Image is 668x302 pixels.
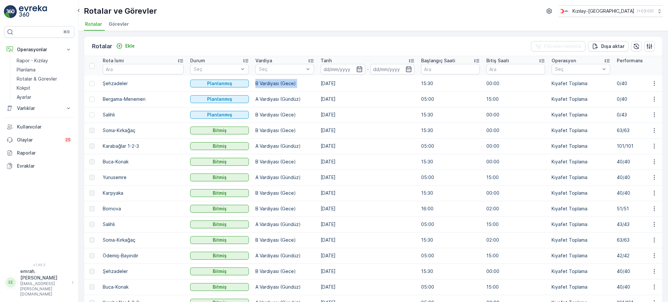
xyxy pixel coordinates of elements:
[418,248,483,264] td: 05:00
[99,107,187,123] td: Salihli
[486,64,545,74] input: Ara
[17,76,57,82] p: Rotalar & Görevler
[548,232,614,248] td: Kıyafet Toplama
[418,201,483,217] td: 16:00
[89,112,95,117] div: Toggle Row Selected
[89,253,95,258] div: Toggle Row Selected
[483,154,548,170] td: 00:00
[89,143,95,149] div: Toggle Row Selected
[418,91,483,107] td: 05:00
[20,268,68,281] p: emrah.[PERSON_NAME]
[17,85,30,91] p: Kokpit
[99,138,187,154] td: Karabağlar 1-2-3
[190,127,249,134] button: Bitmiş
[483,185,548,201] td: 00:00
[418,154,483,170] td: 15:30
[252,264,317,279] td: B Vardiyası (Gece)
[317,264,418,279] td: [DATE]
[548,138,614,154] td: Kıyafet Toplama
[317,107,418,123] td: [DATE]
[17,57,48,64] p: Rapor - Kızılay
[89,175,95,180] div: Toggle Row Selected
[17,94,31,100] p: Ayarlar
[4,133,74,146] a: Olaylar25
[544,43,582,50] p: Filtreleri temizle
[370,64,415,74] input: dd/mm/yyyy
[99,91,187,107] td: Bergama-Menemen
[190,189,249,197] button: Bitmiş
[17,150,72,156] p: Raporlar
[190,95,249,103] button: Planlanmış
[213,237,227,243] p: Bitmiş
[99,232,187,248] td: Soma-Kırkağaç
[548,170,614,185] td: Kıyafet Toplama
[213,205,227,212] p: Bitmiş
[92,42,112,51] p: Rotalar
[321,57,332,64] p: Tarih
[14,83,74,93] a: Kokpit
[317,201,418,217] td: [DATE]
[418,76,483,91] td: 15:30
[317,76,418,91] td: [DATE]
[213,252,227,259] p: Bitmiş
[548,185,614,201] td: Kıyafet Toplama
[548,264,614,279] td: Kıyafet Toplama
[213,159,227,165] p: Bitmiş
[114,42,137,50] button: Ekle
[317,185,418,201] td: [DATE]
[99,217,187,232] td: Salihli
[103,57,124,64] p: Rota İsmi
[483,123,548,138] td: 00:00
[190,57,205,64] p: Durum
[4,120,74,133] a: Kullanıcılar
[190,283,249,291] button: Bitmiş
[548,201,614,217] td: Kıyafet Toplama
[252,279,317,295] td: A Vardiyası (Gündüz)
[483,232,548,248] td: 02:00
[483,201,548,217] td: 02:00
[418,123,483,138] td: 15:30
[552,57,576,64] p: Operasyon
[259,66,304,72] p: Seç
[89,128,95,133] div: Toggle Row Selected
[14,74,74,83] a: Rotalar & Görevler
[548,279,614,295] td: Kıyafet Toplama
[190,220,249,228] button: Bitmiş
[194,66,239,72] p: Seç
[486,57,509,64] p: Bitiş Saati
[4,5,17,18] img: logo
[207,80,232,87] p: Planlanmış
[213,284,227,290] p: Bitmiş
[89,206,95,211] div: Toggle Row Selected
[89,284,95,290] div: Toggle Row Selected
[367,65,369,73] p: -
[418,232,483,248] td: 15:30
[213,268,227,275] p: Bitmiş
[252,107,317,123] td: B Vardiyası (Gece)
[588,41,629,52] button: Dışa aktar
[4,43,74,56] button: Operasyonlar
[66,137,70,143] p: 25
[255,57,272,64] p: Vardiya
[531,41,585,52] button: Filtreleri temizle
[418,185,483,201] td: 15:30
[85,21,102,27] span: Rotalar
[190,267,249,275] button: Bitmiş
[14,56,74,65] a: Rapor - Kızılay
[483,107,548,123] td: 00:00
[190,158,249,166] button: Bitmiş
[14,93,74,102] a: Ayarlar
[190,142,249,150] button: Bitmiş
[17,137,60,143] p: Olaylar
[89,222,95,227] div: Toggle Row Selected
[99,248,187,264] td: Ödemiş-Bayındır
[99,264,187,279] td: Şehzadeler
[548,76,614,91] td: Kıyafet Toplama
[99,279,187,295] td: Buca-Konak
[317,232,418,248] td: [DATE]
[207,96,232,102] p: Planlanmış
[99,76,187,91] td: Şehzadeler
[99,201,187,217] td: Bornova
[190,236,249,244] button: Bitmiş
[483,76,548,91] td: 00:00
